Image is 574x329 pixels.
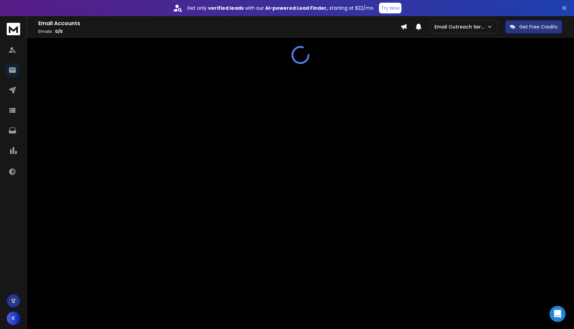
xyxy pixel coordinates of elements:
[38,29,400,34] p: Emails :
[381,5,399,11] p: Try Now
[434,23,487,30] p: Email Outreach Service
[7,312,20,325] button: K
[55,29,63,34] span: 0 / 0
[505,20,562,34] button: Get Free Credits
[208,5,244,11] strong: verified leads
[379,3,401,13] button: Try Now
[187,5,374,11] p: Get only with our starting at $22/mo
[265,5,328,11] strong: AI-powered Lead Finder,
[549,306,566,322] div: Open Intercom Messenger
[7,23,20,35] img: logo
[519,23,558,30] p: Get Free Credits
[38,19,400,28] h1: Email Accounts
